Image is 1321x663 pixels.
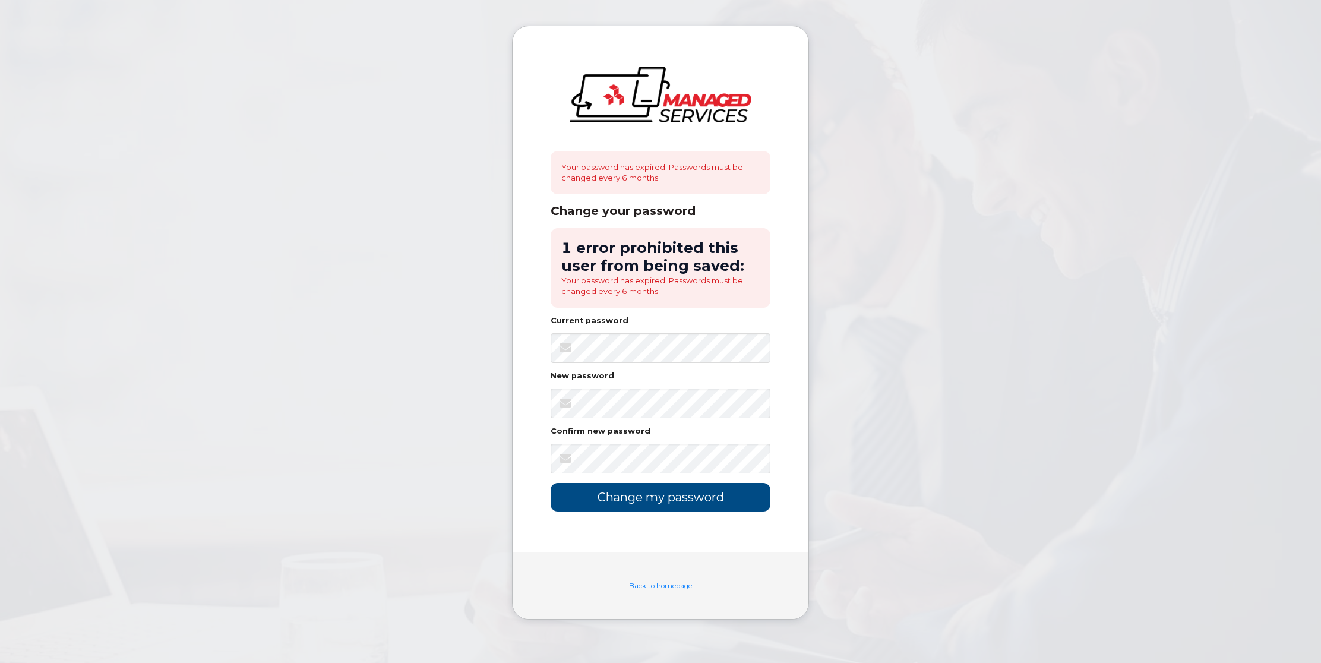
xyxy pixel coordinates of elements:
li: Your password has expired. Passwords must be changed every 6 months. [561,275,760,297]
label: Current password [551,317,628,325]
img: logo-large.png [570,67,751,122]
label: New password [551,372,614,380]
div: Your password has expired. Passwords must be changed every 6 months. [551,151,770,194]
label: Confirm new password [551,428,650,435]
a: Back to homepage [629,582,692,590]
h2: 1 error prohibited this user from being saved: [561,239,760,275]
div: Change your password [551,204,770,219]
input: Change my password [551,483,770,511]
